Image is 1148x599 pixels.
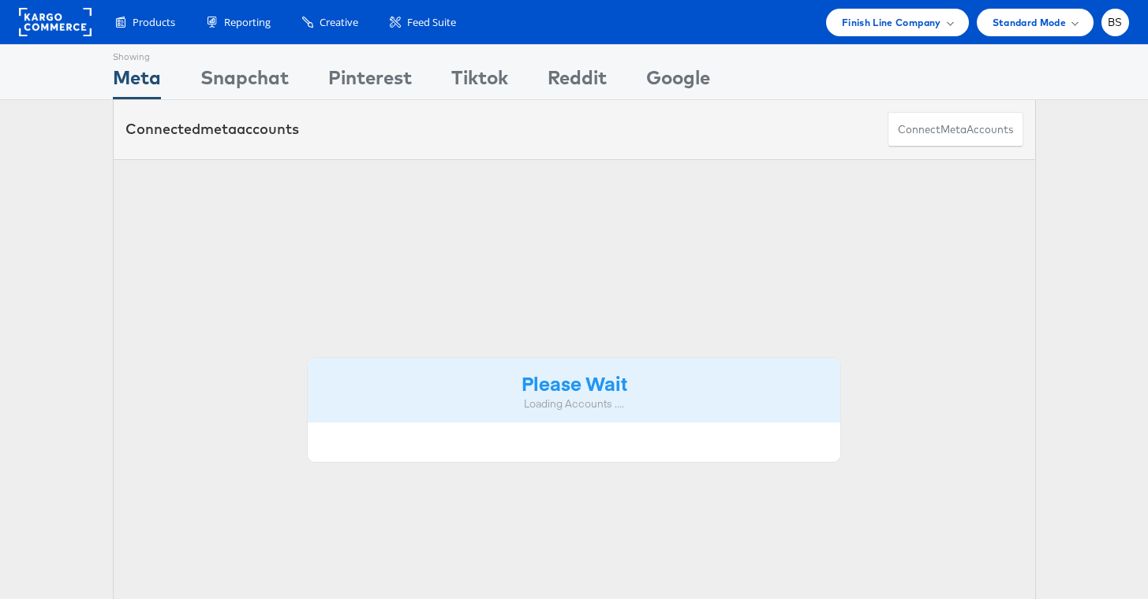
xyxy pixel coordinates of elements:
div: Meta [113,64,161,99]
span: Standard Mode [993,14,1066,31]
div: Showing [113,45,161,64]
span: Creative [320,15,358,30]
div: Tiktok [451,64,508,99]
span: Products [133,15,175,30]
span: Reporting [224,15,271,30]
span: meta [200,120,237,138]
div: Connected accounts [125,119,299,140]
button: ConnectmetaAccounts [888,112,1023,147]
div: Reddit [548,64,607,99]
span: meta [940,122,967,137]
div: Snapchat [200,64,289,99]
div: Google [646,64,710,99]
span: BS [1108,17,1123,28]
span: Finish Line Company [842,14,941,31]
div: Pinterest [328,64,412,99]
strong: Please Wait [522,370,627,396]
span: Feed Suite [407,15,456,30]
div: Loading Accounts .... [320,396,829,411]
